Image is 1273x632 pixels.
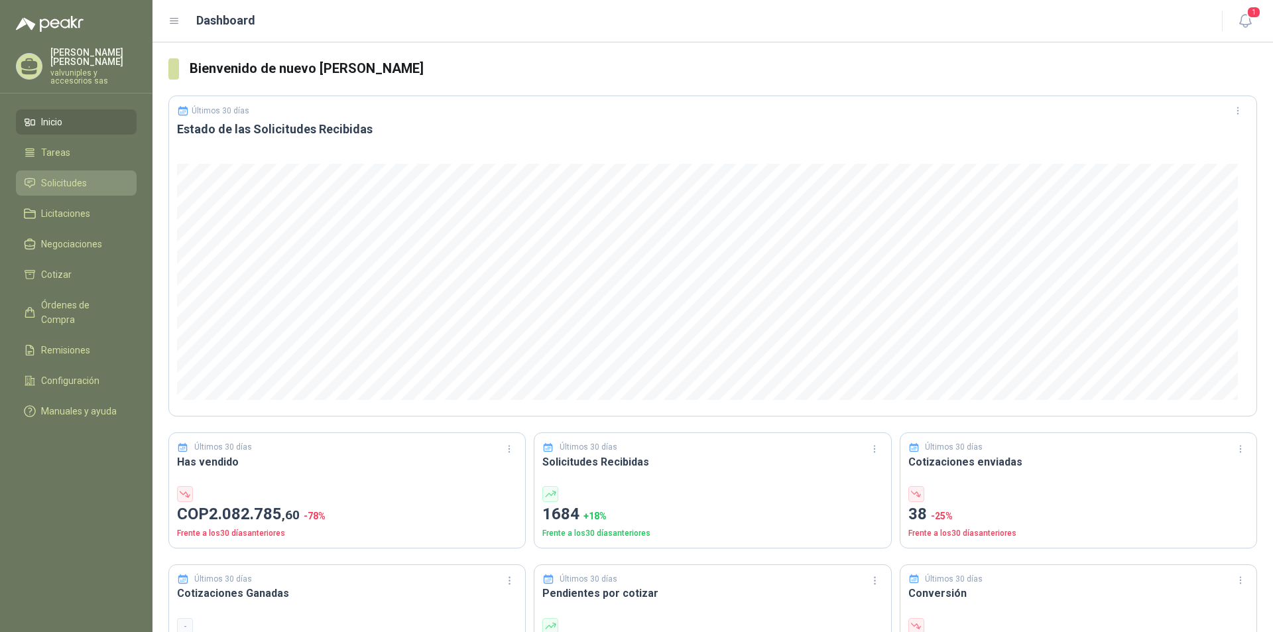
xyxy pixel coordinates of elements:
p: Últimos 30 días [925,573,983,586]
p: valvuniples y accesorios sas [50,69,137,85]
p: Últimos 30 días [560,441,617,454]
p: Últimos 30 días [194,573,252,586]
h3: Cotizaciones Ganadas [177,585,517,601]
span: -25 % [931,511,953,521]
h3: Cotizaciones enviadas [908,454,1248,470]
a: Negociaciones [16,231,137,257]
span: Licitaciones [41,206,90,221]
h1: Dashboard [196,11,255,30]
p: COP [177,502,517,527]
span: Cotizar [41,267,72,282]
p: 38 [908,502,1248,527]
p: Frente a los 30 días anteriores [542,527,882,540]
p: Frente a los 30 días anteriores [177,527,517,540]
p: Últimos 30 días [192,106,249,115]
span: Inicio [41,115,62,129]
p: 1684 [542,502,882,527]
h3: Has vendido [177,454,517,470]
span: Órdenes de Compra [41,298,124,327]
span: Remisiones [41,343,90,357]
span: Configuración [41,373,99,388]
a: Remisiones [16,338,137,363]
a: Configuración [16,368,137,393]
p: Frente a los 30 días anteriores [908,527,1248,540]
img: Logo peakr [16,16,84,32]
a: Cotizar [16,262,137,287]
a: Tareas [16,140,137,165]
a: Manuales y ayuda [16,399,137,424]
span: + 18 % [583,511,607,521]
h3: Bienvenido de nuevo [PERSON_NAME] [190,58,1257,79]
h3: Pendientes por cotizar [542,585,882,601]
a: Solicitudes [16,170,137,196]
span: -78 % [304,511,326,521]
span: 2.082.785 [209,505,300,523]
a: Órdenes de Compra [16,292,137,332]
h3: Conversión [908,585,1248,601]
span: ,60 [282,507,300,523]
h3: Estado de las Solicitudes Recibidas [177,121,1248,137]
p: Últimos 30 días [194,441,252,454]
p: Últimos 30 días [560,573,617,586]
a: Licitaciones [16,201,137,226]
p: [PERSON_NAME] [PERSON_NAME] [50,48,137,66]
p: Últimos 30 días [925,441,983,454]
h3: Solicitudes Recibidas [542,454,882,470]
span: Solicitudes [41,176,87,190]
a: Inicio [16,109,137,135]
span: Negociaciones [41,237,102,251]
button: 1 [1233,9,1257,33]
span: 1 [1246,6,1261,19]
span: Tareas [41,145,70,160]
span: Manuales y ayuda [41,404,117,418]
